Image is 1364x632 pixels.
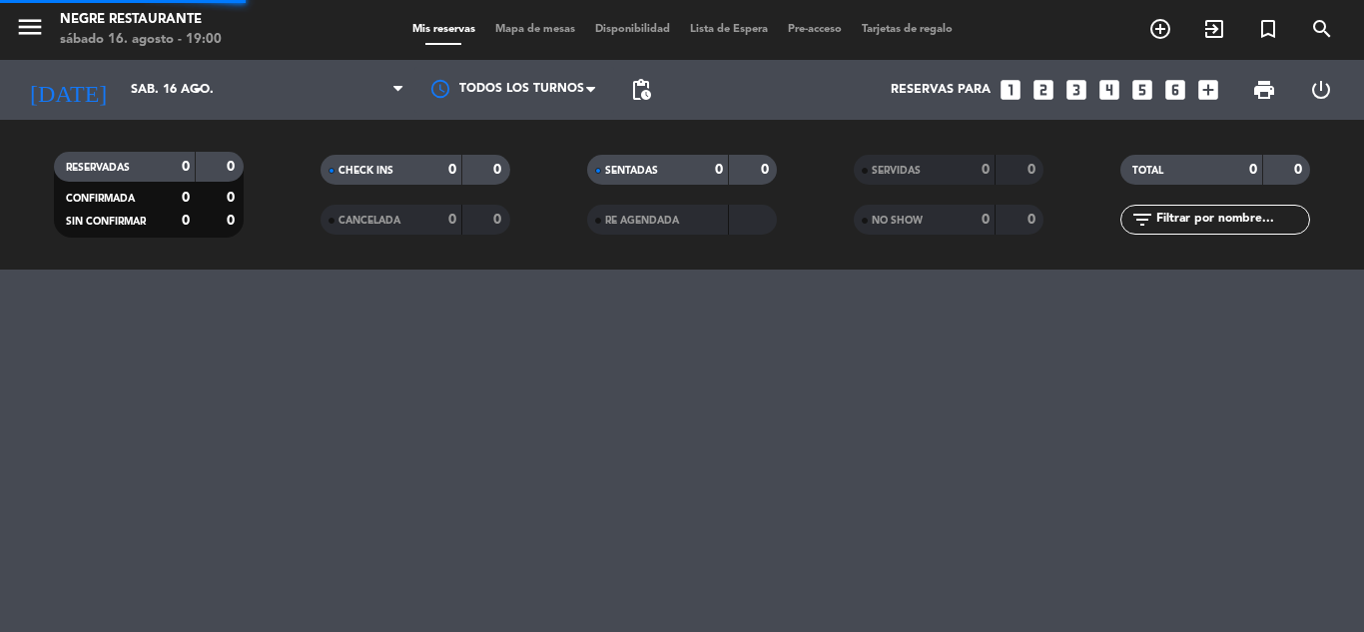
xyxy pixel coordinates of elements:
[1130,208,1154,232] i: filter_list
[66,163,130,173] span: RESERVADAS
[1249,163,1257,177] strong: 0
[182,191,190,205] strong: 0
[778,24,852,35] span: Pre-acceso
[186,78,210,102] i: arrow_drop_down
[1202,17,1226,41] i: exit_to_app
[1195,77,1221,103] i: add_box
[15,68,121,112] i: [DATE]
[1292,60,1349,120] div: LOG OUT
[872,216,923,226] span: NO SHOW
[60,30,222,50] div: sábado 16. agosto - 19:00
[448,213,456,227] strong: 0
[605,166,658,176] span: SENTADAS
[227,191,239,205] strong: 0
[715,163,723,177] strong: 0
[1027,163,1039,177] strong: 0
[761,163,773,177] strong: 0
[60,10,222,30] div: Negre Restaurante
[339,216,400,226] span: CANCELADA
[1096,77,1122,103] i: looks_4
[1063,77,1089,103] i: looks_3
[493,163,505,177] strong: 0
[66,217,146,227] span: SIN CONFIRMAR
[982,163,990,177] strong: 0
[1310,17,1334,41] i: search
[1294,163,1306,177] strong: 0
[182,214,190,228] strong: 0
[1256,17,1280,41] i: turned_in_not
[1030,77,1056,103] i: looks_two
[227,214,239,228] strong: 0
[605,216,679,226] span: RE AGENDADA
[982,213,990,227] strong: 0
[402,24,485,35] span: Mis reservas
[1154,209,1309,231] input: Filtrar por nombre...
[1309,78,1333,102] i: power_settings_new
[998,77,1023,103] i: looks_one
[629,78,653,102] span: pending_actions
[1129,77,1155,103] i: looks_5
[680,24,778,35] span: Lista de Espera
[585,24,680,35] span: Disponibilidad
[182,160,190,174] strong: 0
[1148,17,1172,41] i: add_circle_outline
[485,24,585,35] span: Mapa de mesas
[852,24,963,35] span: Tarjetas de regalo
[339,166,393,176] span: CHECK INS
[493,213,505,227] strong: 0
[1162,77,1188,103] i: looks_6
[872,166,921,176] span: SERVIDAS
[1252,78,1276,102] span: print
[15,12,45,42] i: menu
[15,12,45,49] button: menu
[66,194,135,204] span: CONFIRMADA
[1132,166,1163,176] span: TOTAL
[1027,213,1039,227] strong: 0
[227,160,239,174] strong: 0
[891,83,991,97] span: Reservas para
[448,163,456,177] strong: 0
